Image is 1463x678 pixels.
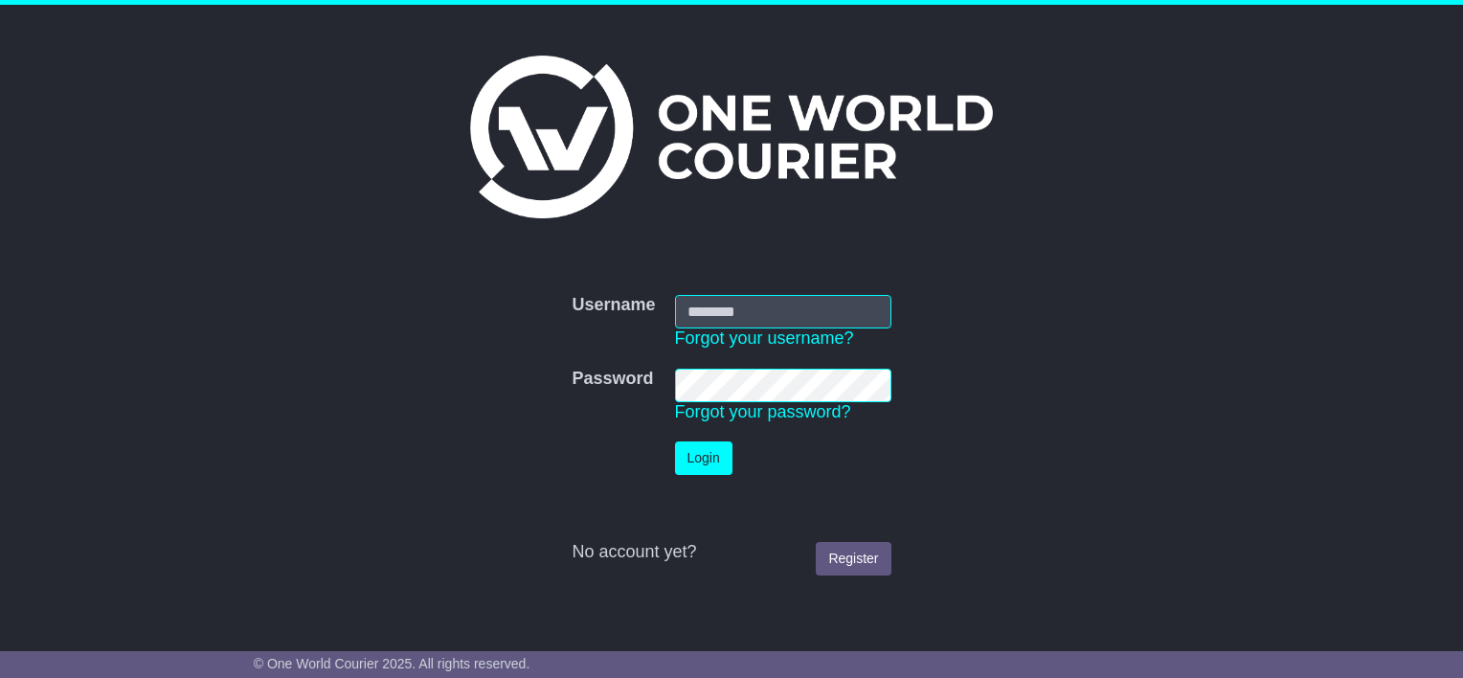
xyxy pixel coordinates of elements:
[675,402,851,421] a: Forgot your password?
[675,441,732,475] button: Login
[816,542,890,576] a: Register
[572,369,653,390] label: Password
[572,295,655,316] label: Username
[254,656,530,671] span: © One World Courier 2025. All rights reserved.
[675,328,854,348] a: Forgot your username?
[572,542,890,563] div: No account yet?
[470,56,993,218] img: One World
